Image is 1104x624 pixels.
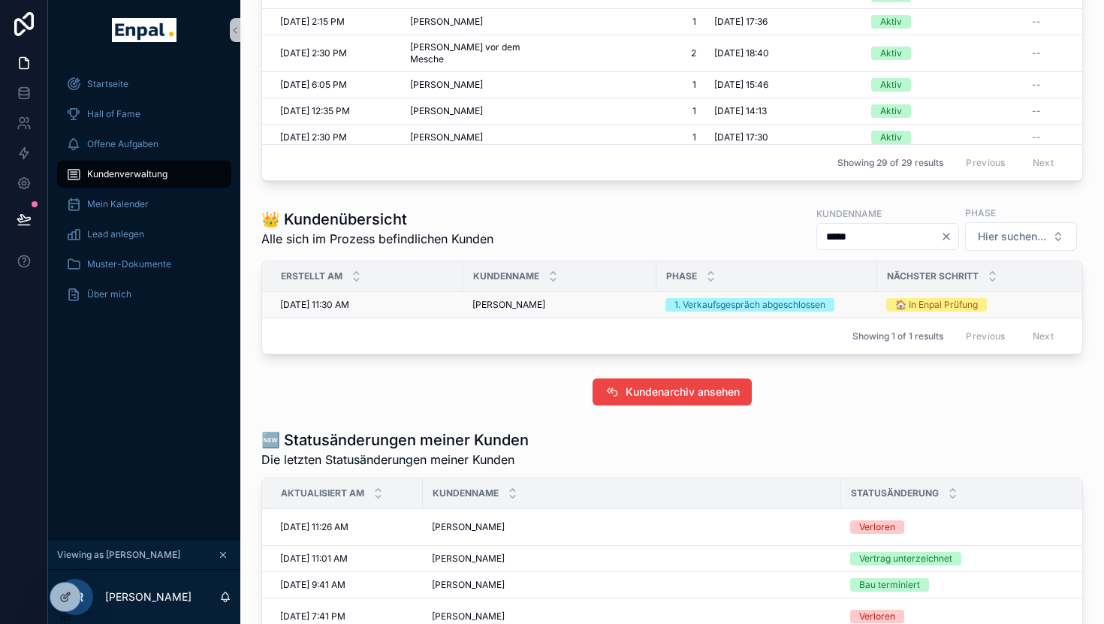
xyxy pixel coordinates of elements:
button: Select Button [965,222,1077,251]
span: Hier suchen... [978,229,1046,244]
span: Offene Aufgaben [87,138,158,150]
span: Kundenname [433,487,499,499]
a: Über mich [57,281,231,308]
a: 1 [554,105,696,117]
div: 🏠 In Enpal Prüfung [895,298,978,312]
div: Aktiv [880,47,902,60]
a: [DATE] 6:05 PM [280,79,392,91]
a: [DATE] 2:30 PM [280,47,392,59]
span: [DATE] 11:26 AM [280,521,348,533]
span: Hall of Fame [87,108,140,120]
a: Startseite [57,71,231,98]
a: [DATE] 2:15 PM [280,16,392,28]
span: [DATE] 15:46 [714,79,768,91]
a: Aktiv [871,47,1022,60]
a: [PERSON_NAME] [410,131,536,143]
span: [DATE] 2:30 PM [280,47,347,59]
span: Viewing as [PERSON_NAME] [57,549,180,561]
a: Offene Aufgaben [57,131,231,158]
div: Verloren [859,610,895,623]
span: [PERSON_NAME] [432,610,505,622]
span: Statusänderung [851,487,939,499]
span: [PERSON_NAME] [410,79,483,91]
span: [DATE] 2:30 PM [280,131,347,143]
span: Mein Kalender [87,198,149,210]
label: Phase [965,206,996,219]
span: [PERSON_NAME] [432,553,505,565]
a: 1 [554,79,696,91]
span: [PERSON_NAME] [432,521,505,533]
span: Muster-Dokumente [87,258,171,270]
a: Aktiv [871,78,1022,92]
span: Showing 1 of 1 results [852,330,943,342]
h1: 👑 Kundenübersicht [261,209,493,230]
span: -- [1032,105,1041,117]
a: Kundenverwaltung [57,161,231,188]
span: [PERSON_NAME] [410,16,483,28]
span: -- [1032,79,1041,91]
div: Verloren [859,520,895,534]
a: Hall of Fame [57,101,231,128]
div: Bau terminiert [859,578,920,592]
a: 1 [554,16,696,28]
span: [PERSON_NAME] [410,131,483,143]
a: Aktiv [871,131,1022,144]
a: Mein Kalender [57,191,231,218]
a: 1 [554,131,696,143]
span: [DATE] 12:35 PM [280,105,350,117]
span: Über mich [87,288,131,300]
span: -- [1032,131,1041,143]
span: Aktualisiert am [281,487,364,499]
span: [DATE] 17:36 [714,16,768,28]
a: [PERSON_NAME] [410,79,536,91]
a: Muster-Dokumente [57,251,231,278]
a: [DATE] 14:13 [714,105,853,117]
span: [DATE] 11:01 AM [280,553,348,565]
span: [PERSON_NAME] [472,299,545,311]
a: 2 [554,47,696,59]
a: [PERSON_NAME] [410,105,536,117]
span: [PERSON_NAME] [410,105,483,117]
div: Vertrag unterzeichnet [859,552,952,565]
a: [PERSON_NAME] [410,16,536,28]
div: Aktiv [880,15,902,29]
span: [DATE] 14:13 [714,105,767,117]
a: [PERSON_NAME] vor dem Mesche [410,41,536,65]
span: Phase [666,270,697,282]
span: [DATE] 9:41 AM [280,579,345,591]
a: [PERSON_NAME] [472,299,647,311]
a: [DATE] 17:36 [714,16,853,28]
a: [DATE] 15:46 [714,79,853,91]
label: Kundenname [816,206,882,220]
span: Kundenname [473,270,539,282]
button: Kundenarchiv ansehen [593,378,752,405]
a: [DATE] 2:30 PM [280,131,392,143]
div: Aktiv [880,131,902,144]
span: -- [1032,47,1041,59]
h1: 🆕 Statusänderungen meiner Kunden [261,430,529,451]
span: [PERSON_NAME] [432,579,505,591]
a: [DATE] 12:35 PM [280,105,392,117]
span: Kundenverwaltung [87,168,167,180]
img: App logo [112,18,176,42]
span: Kundenarchiv ansehen [626,384,740,399]
span: Erstellt Am [281,270,342,282]
span: Alle sich im Prozess befindlichen Kunden [261,230,493,248]
span: Lead anlegen [87,228,144,240]
div: Aktiv [880,78,902,92]
div: scrollable content [48,60,240,327]
span: -- [1032,16,1041,28]
a: [DATE] 11:30 AM [280,299,454,311]
a: Aktiv [871,104,1022,118]
div: 1. Verkaufsgespräch abgeschlossen [674,298,825,312]
span: [DATE] 7:41 PM [280,610,345,622]
div: Aktiv [880,104,902,118]
span: Nächster Schritt [887,270,979,282]
span: Die letzten Statusänderungen meiner Kunden [261,451,529,469]
a: [DATE] 18:40 [714,47,853,59]
span: Showing 29 of 29 results [837,157,943,169]
a: Lead anlegen [57,221,231,248]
